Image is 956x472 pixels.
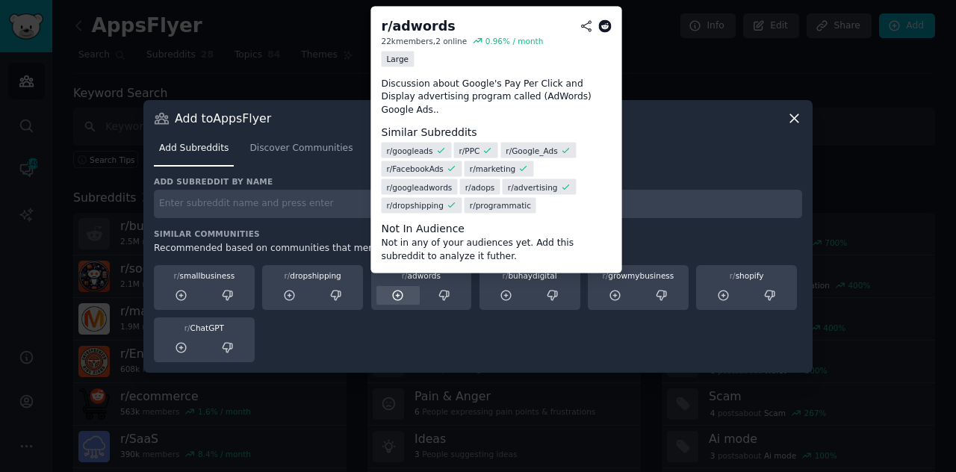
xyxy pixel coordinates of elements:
[459,145,480,155] span: r/ PPC
[184,323,190,332] span: r/
[730,271,736,280] span: r/
[382,51,415,66] div: Large
[154,242,802,255] div: Recommended based on communities that members of your audience also participate in.
[154,190,802,219] input: Enter subreddit name and press enter
[387,200,444,211] span: r/ dropshipping
[503,271,509,280] span: r/
[402,271,408,280] span: r/
[376,270,467,281] div: adwords
[387,164,444,174] span: r/ FacebookAds
[382,124,612,140] dt: Similar Subreddits
[175,111,271,126] h3: Add to AppsFlyer
[465,181,495,192] span: r/ adops
[284,271,290,280] span: r/
[387,181,453,192] span: r/ googleadwords
[470,164,515,174] span: r/ marketing
[593,270,683,281] div: growmybusiness
[267,270,358,281] div: dropshipping
[387,145,433,155] span: r/ googleads
[485,270,575,281] div: buhaydigital
[470,200,531,211] span: r/ programmatic
[249,142,353,155] span: Discover Communities
[159,142,229,155] span: Add Subreddits
[506,145,557,155] span: r/ Google_Ads
[154,176,802,187] h3: Add subreddit by name
[154,229,802,239] h3: Similar Communities
[159,270,249,281] div: smallbusiness
[485,35,544,46] div: 0.96 % / month
[382,237,612,263] dd: Not in any of your audiences yet. Add this subreddit to analyze it futher.
[508,181,558,192] span: r/ advertising
[382,35,468,46] div: 22k members, 2 online
[701,270,792,281] div: shopify
[382,221,612,237] dt: Not In Audience
[244,137,358,167] a: Discover Communities
[159,323,249,333] div: ChatGPT
[154,137,234,167] a: Add Subreddits
[382,77,612,117] p: Discussion about Google's Pay Per Click and Display advertising program called (AdWords) Google A...
[602,271,608,280] span: r/
[382,17,456,36] div: r/ adwords
[174,271,180,280] span: r/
